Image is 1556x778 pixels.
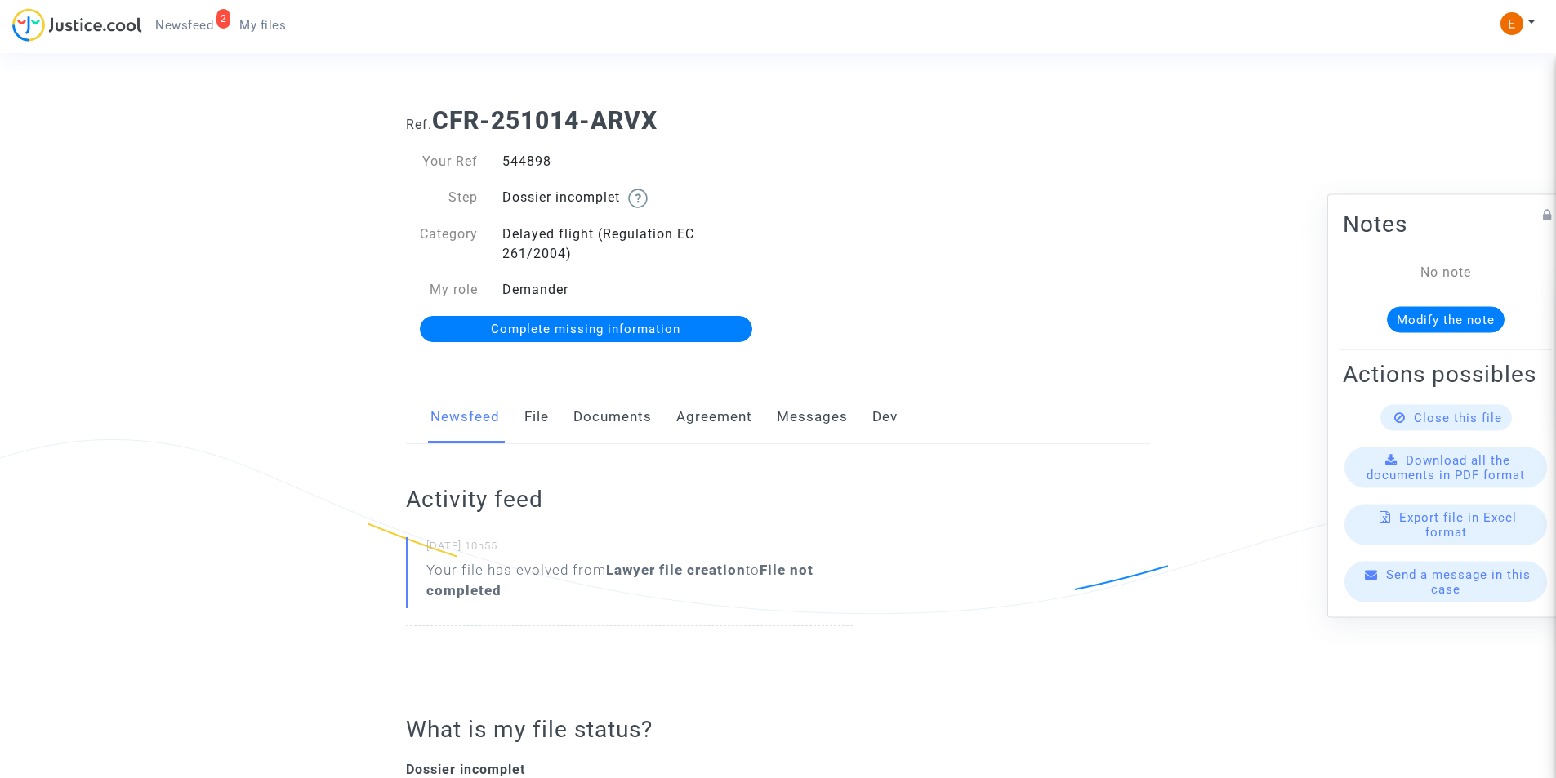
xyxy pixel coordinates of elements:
img: help.svg [628,189,648,208]
a: File [524,390,549,444]
div: No note [1367,262,1524,282]
a: Agreement [676,390,752,444]
a: Messages [777,390,848,444]
span: Newsfeed [155,18,213,33]
b: CFR-251014-ARVX [432,106,658,135]
img: ACg8ocIeiFvHKe4dA5oeRFd_CiCnuxWUEc1A2wYhRJE3TTWt=s96-c [1500,12,1523,35]
a: Dev [872,390,898,444]
div: 2 [216,9,231,29]
h2: Actions possibles [1343,359,1549,388]
span: My files [239,18,286,33]
div: 544898 [490,152,778,171]
b: File not completed [426,562,814,598]
h2: What is my file status? [406,715,853,744]
small: [DATE] 10h55 [426,539,853,560]
b: Lawyer file creation [606,562,746,578]
span: Close this file [1414,410,1502,425]
div: Category [394,225,490,264]
span: Ref. [406,117,432,132]
div: Dossier incomplet [490,188,778,208]
div: Your Ref [394,152,490,171]
button: Modify the note [1387,306,1505,332]
a: Documents [573,390,652,444]
h2: Activity feed [406,485,853,513]
div: Demander [490,280,778,300]
a: 2Newsfeed [142,13,226,38]
div: Step [394,188,490,208]
div: Delayed flight (Regulation EC 261/2004) [490,225,778,264]
h2: Notes [1343,209,1549,238]
span: Download all the documents in PDF format [1367,452,1525,482]
a: My files [226,13,299,38]
span: Complete missing information [491,322,680,336]
span: Send a message in this case [1386,567,1531,596]
div: My role [394,280,490,300]
div: Your file has evolved from to [426,560,853,601]
img: jc-logo.svg [12,8,142,42]
span: Export file in Excel format [1399,509,1517,539]
a: Newsfeed [430,390,500,444]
